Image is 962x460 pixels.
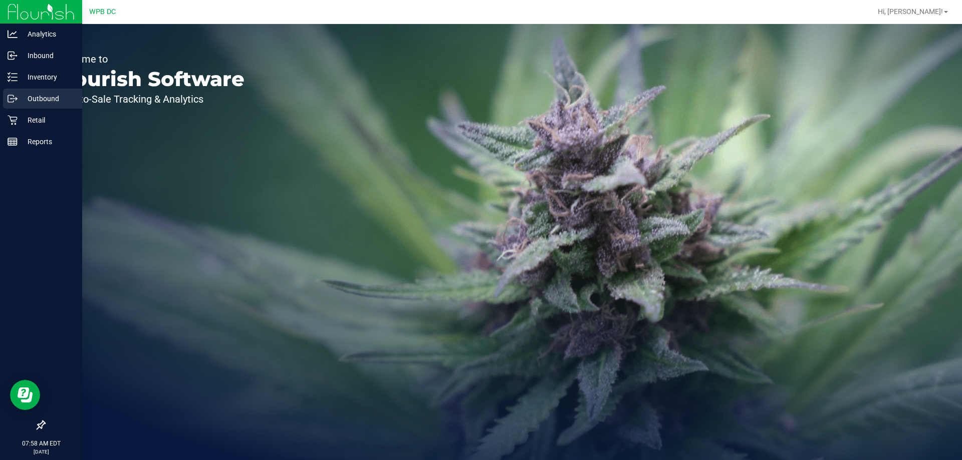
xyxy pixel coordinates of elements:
[8,94,18,104] inline-svg: Outbound
[18,28,78,40] p: Analytics
[54,94,245,104] p: Seed-to-Sale Tracking & Analytics
[18,50,78,62] p: Inbound
[878,8,943,16] span: Hi, [PERSON_NAME]!
[18,93,78,105] p: Outbound
[18,136,78,148] p: Reports
[10,380,40,410] iframe: Resource center
[8,72,18,82] inline-svg: Inventory
[8,29,18,39] inline-svg: Analytics
[5,448,78,455] p: [DATE]
[18,114,78,126] p: Retail
[8,137,18,147] inline-svg: Reports
[8,115,18,125] inline-svg: Retail
[5,439,78,448] p: 07:58 AM EDT
[8,51,18,61] inline-svg: Inbound
[89,8,116,16] span: WPB DC
[18,71,78,83] p: Inventory
[54,69,245,89] p: Flourish Software
[54,54,245,64] p: Welcome to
